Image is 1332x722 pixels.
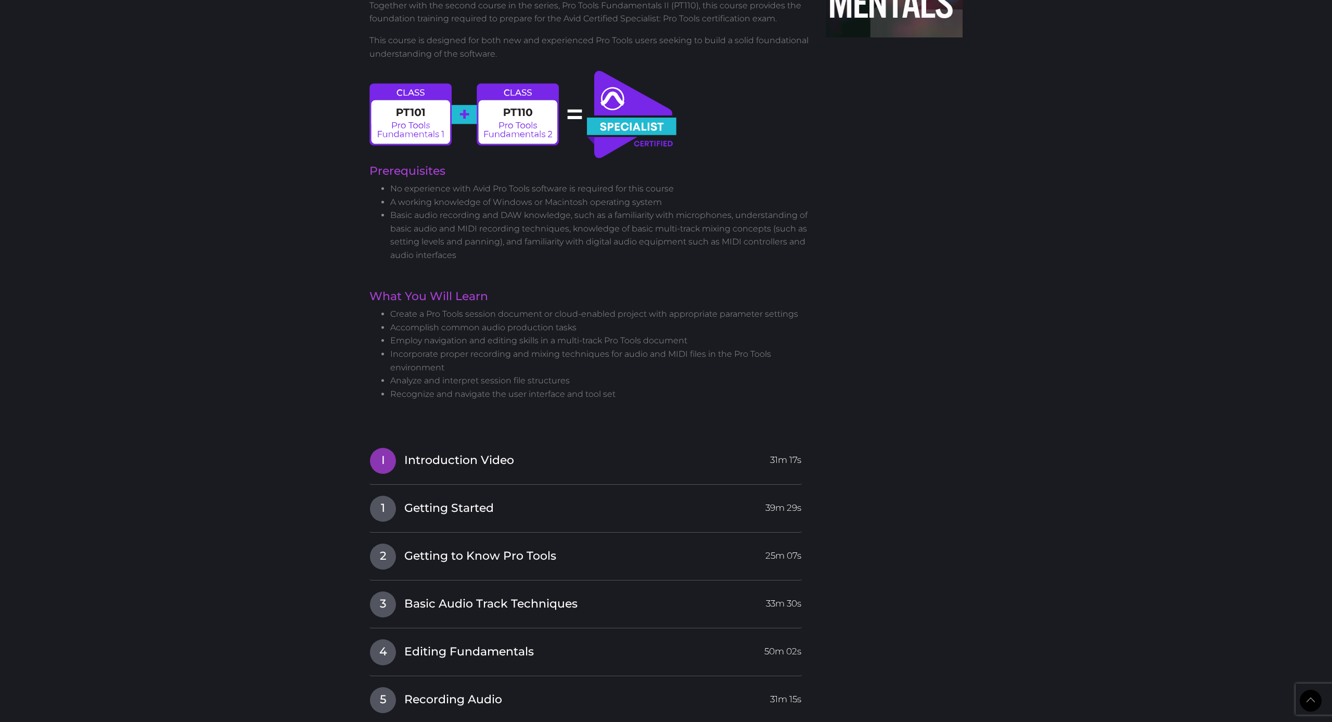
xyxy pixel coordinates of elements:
[770,448,801,467] span: 31m 17s
[765,544,801,562] span: 25m 07s
[369,639,802,661] a: 4Editing Fundamentals50m 02s
[390,347,811,374] li: Incorporate proper recording and mixing techniques for audio and MIDI files in the Pro Tools envi...
[390,388,811,401] li: Recognize and navigate the user interface and tool set
[370,687,396,713] span: 5
[764,639,801,658] span: 50m 02s
[404,453,514,469] span: Introduction Video
[404,692,502,708] span: Recording Audio
[369,69,678,160] img: Avid certified specialist learning path graph
[1300,690,1322,712] a: Back to Top
[404,644,534,660] span: Editing Fundamentals
[404,596,578,612] span: Basic Audio Track Techniques
[390,321,811,334] li: Accomplish common audio production tasks
[390,209,811,262] li: Basic audio recording and DAW knowledge, such as a familiarity with microphones, understanding of...
[370,496,396,522] span: 1
[369,165,811,177] h2: Prerequisites
[370,544,396,570] span: 2
[390,374,811,388] li: Analyze and interpret session file structures
[404,500,494,517] span: Getting Started
[390,334,811,347] li: Employ navigation and editing skills in a multi-track Pro Tools document
[770,687,801,706] span: 31m 15s
[369,291,811,302] h2: What You Will Learn
[370,448,396,474] span: I
[404,548,556,564] span: Getting to Know Pro Tools
[369,447,802,469] a: IIntroduction Video31m 17s
[369,687,802,708] a: 5Recording Audio31m 15s
[766,591,801,610] span: 33m 30s
[369,591,802,613] a: 3Basic Audio Track Techniques33m 30s
[390,182,811,196] li: No experience with Avid Pro Tools software is required for this course
[369,543,802,565] a: 2Getting to Know Pro Tools25m 07s
[390,307,811,321] li: Create a Pro Tools session document or cloud-enabled project with appropriate parameter settings
[390,196,811,209] li: A working knowledge of Windows or Macintosh operating system
[765,496,801,514] span: 39m 29s
[369,495,802,517] a: 1Getting Started39m 29s
[369,34,811,60] p: This course is designed for both new and experienced Pro Tools users seeking to build a solid fou...
[370,639,396,665] span: 4
[370,591,396,617] span: 3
